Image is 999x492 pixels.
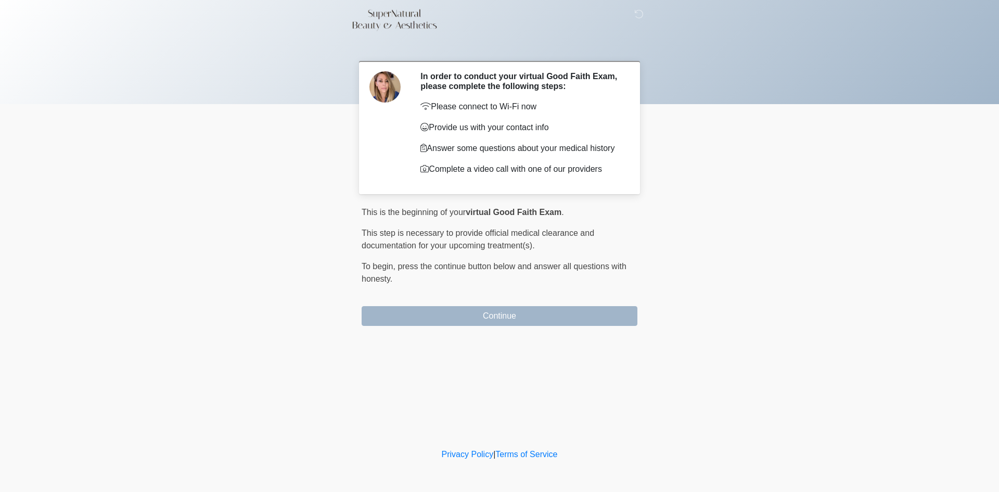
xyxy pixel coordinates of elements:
a: Terms of Service [495,450,557,459]
p: Answer some questions about your medical history [420,142,622,155]
a: Privacy Policy [442,450,494,459]
p: Please connect to Wi-Fi now [420,100,622,113]
span: This is the beginning of your [362,208,466,217]
span: press the continue button below and answer all questions with honesty. [362,262,626,283]
button: Continue [362,306,637,326]
h1: ‎ ‎ [354,37,645,57]
p: Provide us with your contact info [420,121,622,134]
span: This step is necessary to provide official medical clearance and documentation for your upcoming ... [362,229,594,250]
img: Supernatural Beauty by Brandi Logo [351,8,439,32]
p: Complete a video call with one of our providers [420,163,622,175]
strong: virtual Good Faith Exam [466,208,561,217]
span: To begin, [362,262,398,271]
a: | [493,450,495,459]
h2: In order to conduct your virtual Good Faith Exam, please complete the following steps: [420,71,622,91]
span: . [561,208,563,217]
img: Agent Avatar [369,71,401,103]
